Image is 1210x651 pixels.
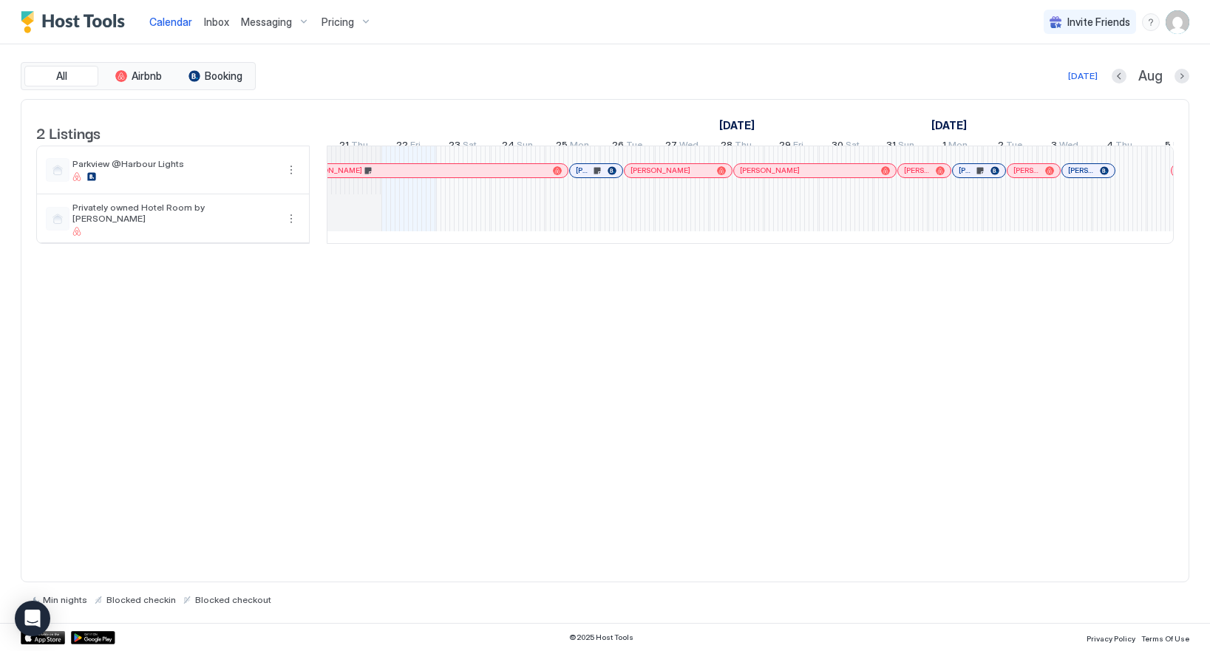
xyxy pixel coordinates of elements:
[1067,16,1130,29] span: Invite Friends
[72,158,276,169] span: Parkview @Harbour Lights
[942,139,946,154] span: 1
[21,631,65,644] a: App Store
[1112,69,1126,83] button: Previous month
[898,139,914,154] span: Sun
[679,139,699,154] span: Wed
[1141,630,1189,645] a: Terms Of Use
[43,594,87,605] span: Min nights
[178,66,252,86] button: Booking
[716,115,758,136] a: August 6, 2025
[569,633,633,642] span: © 2025 Host Tools
[282,210,300,228] button: More options
[205,69,242,83] span: Booking
[282,161,300,179] button: More options
[1013,166,1039,175] span: [PERSON_NAME]
[392,136,424,157] a: August 22, 2025
[793,139,803,154] span: Fri
[1006,139,1022,154] span: Tue
[445,136,480,157] a: August 23, 2025
[665,139,677,154] span: 27
[71,631,115,644] a: Google Play Store
[1103,136,1136,157] a: September 4, 2025
[56,69,67,83] span: All
[36,121,101,143] span: 2 Listings
[1107,139,1113,154] span: 4
[351,139,368,154] span: Thu
[282,210,300,228] div: menu
[463,139,477,154] span: Sat
[828,136,863,157] a: August 30, 2025
[740,166,800,175] span: [PERSON_NAME]
[1068,166,1094,175] span: [PERSON_NAME]
[832,139,843,154] span: 30
[994,136,1026,157] a: September 2, 2025
[149,14,192,30] a: Calendar
[570,139,589,154] span: Mon
[101,66,175,86] button: Airbnb
[449,139,460,154] span: 23
[662,136,702,157] a: August 27, 2025
[775,136,807,157] a: August 29, 2025
[612,139,624,154] span: 26
[149,16,192,28] span: Calendar
[1173,139,1183,154] span: Fri
[939,136,971,157] a: September 1, 2025
[721,139,733,154] span: 28
[846,139,860,154] span: Sat
[735,139,752,154] span: Thu
[608,136,646,157] a: August 26, 2025
[517,139,533,154] span: Sun
[556,139,568,154] span: 25
[498,136,537,157] a: August 24, 2025
[928,115,971,136] a: September 1, 2025
[1087,630,1135,645] a: Privacy Policy
[1051,139,1057,154] span: 3
[322,16,354,29] span: Pricing
[336,136,372,157] a: August 21, 2025
[21,11,132,33] a: Host Tools Logo
[1166,10,1189,34] div: User profile
[302,166,362,175] span: [PERSON_NAME]
[1138,68,1163,85] span: Aug
[959,166,974,175] span: [PERSON_NAME]
[132,69,162,83] span: Airbnb
[21,62,256,90] div: tab-group
[998,139,1004,154] span: 2
[396,139,408,154] span: 22
[204,16,229,28] span: Inbox
[339,139,349,154] span: 21
[106,594,176,605] span: Blocked checkin
[1161,136,1187,157] a: September 5, 2025
[1175,69,1189,83] button: Next month
[72,202,276,224] span: Privately owned Hotel Room by [PERSON_NAME]
[241,16,292,29] span: Messaging
[948,139,968,154] span: Mon
[204,14,229,30] a: Inbox
[886,139,896,154] span: 31
[626,139,642,154] span: Tue
[717,136,755,157] a: August 28, 2025
[904,166,930,175] span: [PERSON_NAME]
[1087,634,1135,643] span: Privacy Policy
[1141,634,1189,643] span: Terms Of Use
[1165,139,1171,154] span: 5
[24,66,98,86] button: All
[1047,136,1082,157] a: September 3, 2025
[1115,139,1132,154] span: Thu
[15,601,50,636] div: Open Intercom Messenger
[883,136,918,157] a: August 31, 2025
[576,166,591,175] span: [PERSON_NAME]
[195,594,271,605] span: Blocked checkout
[1142,13,1160,31] div: menu
[282,161,300,179] div: menu
[779,139,791,154] span: 29
[410,139,421,154] span: Fri
[502,139,514,154] span: 24
[631,166,690,175] span: [PERSON_NAME]
[1068,69,1098,83] div: [DATE]
[552,136,593,157] a: August 25, 2025
[1066,67,1100,85] button: [DATE]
